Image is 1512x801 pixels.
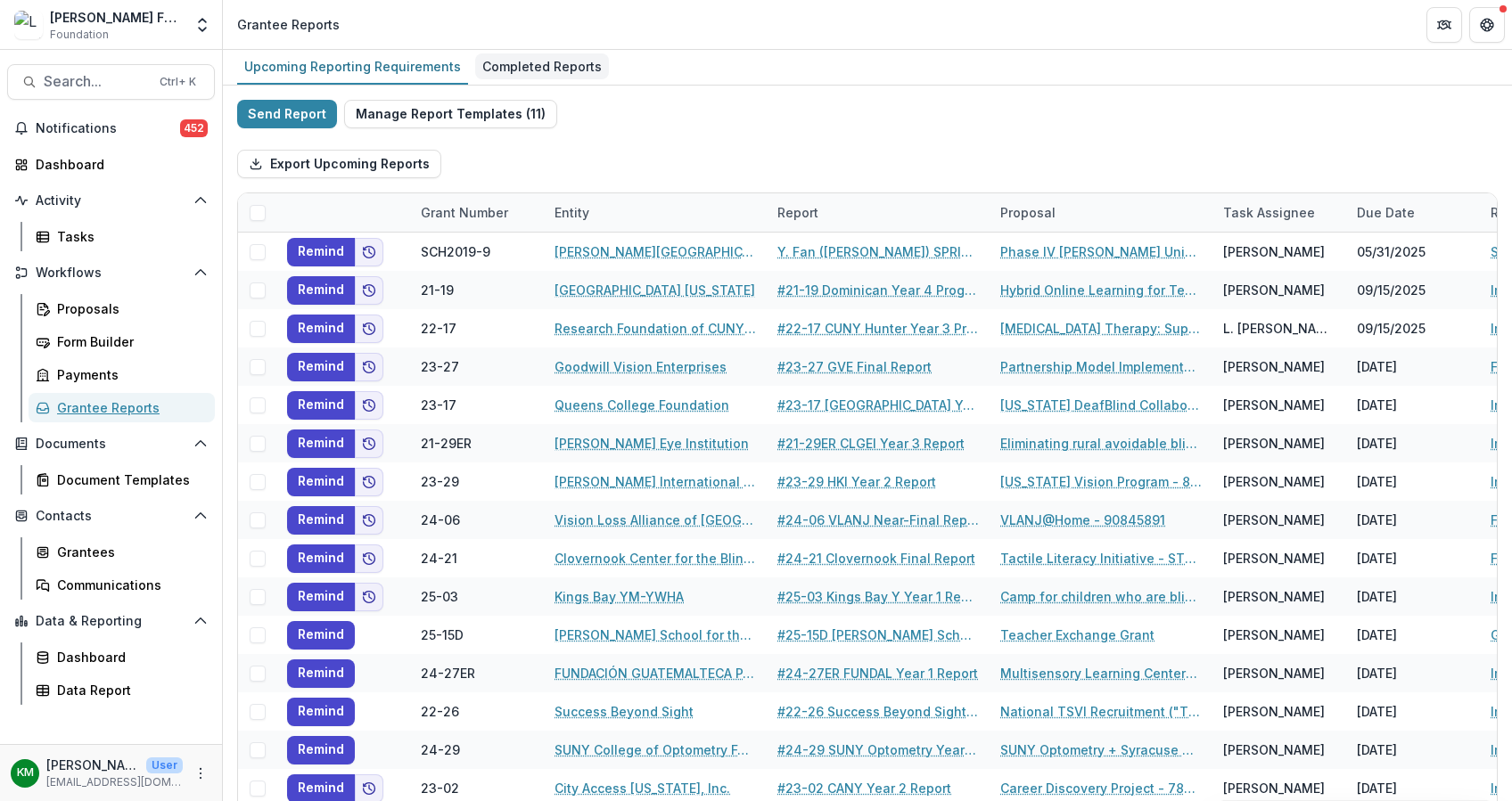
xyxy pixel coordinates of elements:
div: 21-19 [421,281,454,299]
div: Grant Number [410,193,544,232]
div: Due Date [1346,193,1480,232]
a: #24-21 Clovernook Final Report [777,549,975,568]
div: Document Templates [57,470,201,489]
a: Queens College Foundation [555,396,729,414]
a: [GEOGRAPHIC_DATA] [US_STATE] [555,281,755,299]
a: #25-03 Kings Bay Y Year 1 Report [777,587,979,606]
div: Report [767,193,990,232]
button: Add to friends [355,544,383,573]
a: Dashboard [29,642,215,672]
div: 25-03 [421,587,458,606]
div: Grantee Reports [57,398,201,417]
span: Search... [44,73,149,90]
button: Open Documents [7,429,215,458]
a: #25-15D [PERSON_NAME] School Confirmation of Grant Spend-down [777,625,979,644]
a: Tactile Literacy Initiative - STEM Kits [1000,549,1202,568]
a: Success Beyond Sight [555,702,694,721]
button: Remind [287,391,355,420]
div: [DATE] [1346,347,1480,386]
button: Add to friends [355,315,383,343]
a: #24-06 VLANJ Near-Final Report [777,511,979,529]
img: Lavelle Fund for the Blind [14,11,43,39]
a: #23-29 HKI Year 2 Report [777,472,936,491]
button: Remind [287,544,355,573]
button: Remind [287,276,355,305]
span: Contacts [36,509,186,524]
div: Grantee Reports [237,15,340,34]
a: VLANJ@Home - 90845891 [1000,511,1165,529]
a: SUNY Optometry + Syracuse Community Health Center Vision Partnership [1000,740,1202,759]
button: Export Upcoming Reports [237,150,441,178]
a: Teacher Exchange Grant [1000,625,1155,644]
div: Proposal [990,193,1212,232]
div: Due Date [1346,203,1426,222]
div: Dashboard [57,648,201,666]
a: [PERSON_NAME] International (HKI) [555,472,756,491]
span: Notifications [36,121,180,136]
button: Remind [287,315,355,343]
div: [PERSON_NAME] [1223,549,1325,568]
div: [PERSON_NAME] [1223,664,1325,682]
div: Proposals [57,299,201,318]
div: [DATE] [1346,654,1480,692]
a: #22-17 CUNY Hunter Year 3 Progress Report [777,319,979,338]
div: 24-27ER [421,664,475,682]
a: #24-29 SUNY Optometry Year 1 Report [777,740,979,759]
div: Communications [57,576,201,594]
button: Get Help [1469,7,1505,43]
div: [DATE] [1346,386,1480,424]
div: 05/31/2025 [1346,233,1480,271]
span: Data & Reporting [36,614,186,629]
div: Task Assignee [1212,193,1346,232]
div: Entity [544,193,767,232]
div: [DATE] [1346,539,1480,577]
button: More [190,763,211,784]
div: Task Assignee [1212,203,1326,222]
div: Proposal [990,203,1066,222]
button: Add to friends [355,276,383,305]
button: Add to friends [355,238,383,266]
div: [PERSON_NAME] [1223,396,1325,414]
div: Completed Reports [475,53,609,79]
a: #24-27ER FUNDAL Year 1 Report [777,664,978,682]
div: Report [767,203,829,222]
a: Research Foundation of CUNY on behalf of Hunter College of CUNY [555,319,756,338]
span: Documents [36,437,186,452]
span: Workflows [36,266,186,281]
div: [DATE] [1346,577,1480,616]
a: Completed Reports [475,50,609,85]
div: [PERSON_NAME] [1223,511,1325,529]
button: Remind [287,659,355,688]
button: Open Data & Reporting [7,607,215,635]
a: #23-27 GVE Final Report [777,357,932,376]
div: 24-06 [421,511,460,529]
div: 23-29 [421,472,459,491]
div: [PERSON_NAME] [1223,625,1325,644]
a: [PERSON_NAME][GEOGRAPHIC_DATA] [555,242,756,261]
div: 25-15D [421,625,464,644]
div: 22-26 [421,702,459,721]
button: Remind [287,238,355,266]
span: 452 [180,119,208,137]
p: User [146,757,183,773]
button: Open entity switcher [190,7,215,43]
div: 09/15/2025 [1346,271,1480,309]
div: Entity [544,203,600,222]
a: #21-19 Dominican Year 4 Progress Report [777,281,979,299]
button: Open Activity [7,186,215,215]
button: Open Workflows [7,258,215,287]
div: 23-02 [421,779,459,797]
button: Send Report [237,100,337,128]
a: Partnership Model Implementation - 90151663 [1000,357,1202,376]
button: Search... [7,64,215,100]
div: Grantees [57,543,201,561]
a: Tasks [29,222,215,251]
div: Dashboard [36,155,201,174]
div: [PERSON_NAME] [1223,242,1325,261]
button: Remind [287,353,355,381]
div: 24-29 [421,740,460,759]
div: [PERSON_NAME] [1223,357,1325,376]
button: Remind [287,583,355,611]
div: Tasks [57,227,201,246]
